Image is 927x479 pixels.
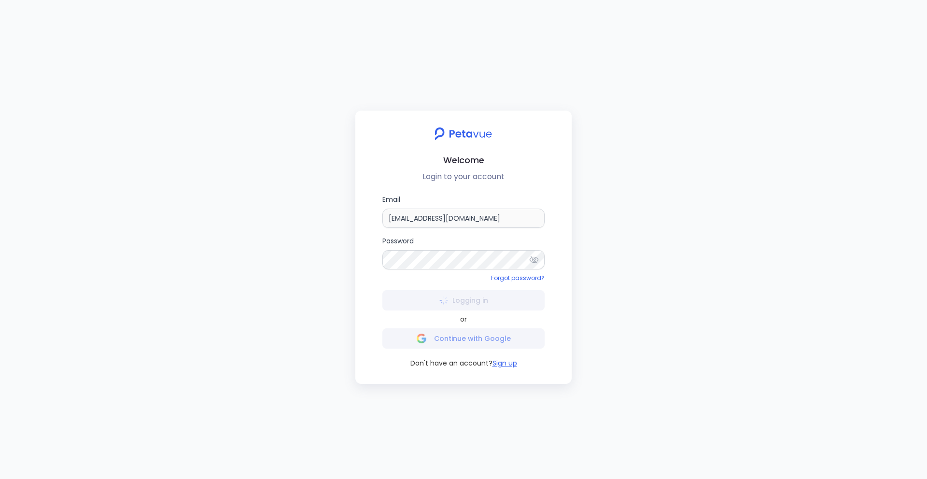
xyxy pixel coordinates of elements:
label: Email [382,194,545,228]
img: petavue logo [428,122,498,145]
a: Forgot password? [491,274,545,282]
button: Sign up [492,358,517,368]
p: Login to your account [363,171,564,183]
h2: Welcome [363,153,564,167]
input: Password [382,250,545,269]
label: Password [382,236,545,269]
span: or [460,314,467,324]
input: Email [382,209,545,228]
span: Don't have an account? [410,358,492,368]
